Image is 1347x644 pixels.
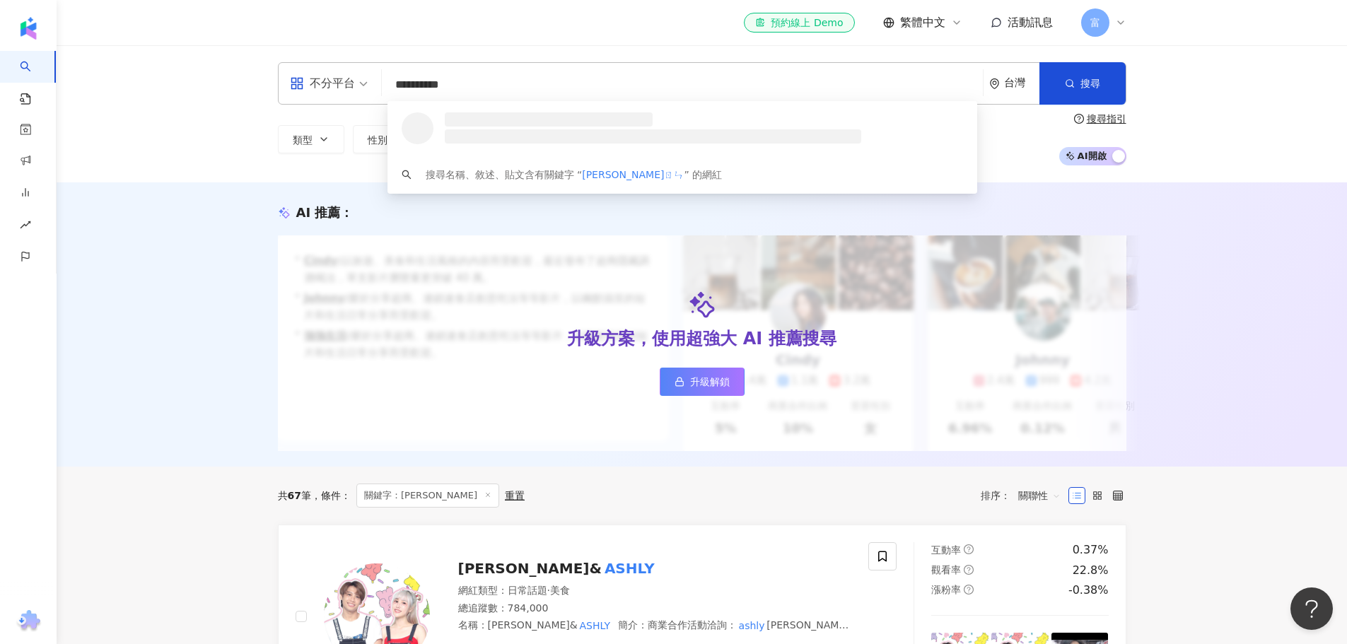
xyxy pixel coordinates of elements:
span: 觀看率 [931,564,961,575]
a: 預約線上 Demo [744,13,854,33]
div: 預約線上 Demo [755,16,843,30]
span: 美食 [550,585,570,596]
button: 搜尋 [1039,62,1126,105]
span: question-circle [964,585,974,595]
span: 漲粉率 [931,584,961,595]
span: [PERSON_NAME]ㄖㄣ [582,169,684,180]
span: 條件 ： [311,490,351,501]
span: 類型 [293,134,313,146]
div: 網紅類型 ： [458,584,852,598]
iframe: Help Scout Beacon - Open [1290,587,1333,630]
span: 67 [288,490,301,501]
mark: ASHLY [602,557,658,580]
span: 富 [1090,15,1100,30]
span: appstore [290,76,304,90]
div: 搜尋名稱、敘述、貼文含有關鍵字 “ ” 的網紅 [426,167,723,182]
a: 升級解鎖 [660,368,745,396]
span: 日常話題 [508,585,547,596]
button: 類型 [278,125,344,153]
span: · [547,585,550,596]
span: 名稱 ： [458,619,612,631]
span: 搜尋 [1080,78,1100,89]
div: 搜尋指引 [1087,113,1126,124]
span: [PERSON_NAME]& [488,619,578,631]
span: rise [20,211,31,242]
span: search [402,170,412,180]
div: AI 推薦 ： [296,204,354,221]
div: 0.37% [1073,542,1109,558]
div: 台灣 [1004,77,1039,89]
mark: ashly [737,618,767,633]
span: question-circle [1074,114,1084,124]
button: 性別 [353,125,419,153]
div: 總追蹤數 ： 784,000 [458,602,852,616]
mark: ASHLY [578,618,612,633]
span: 商業合作活動洽詢： [648,619,737,631]
img: chrome extension [15,610,42,633]
span: 升級解鎖 [690,376,730,387]
span: [PERSON_NAME]& [458,560,602,577]
div: 重置 [505,490,525,501]
span: 活動訊息 [1008,16,1053,29]
div: 排序： [981,484,1068,507]
span: question-circle [964,565,974,575]
span: question-circle [964,544,974,554]
div: -0.38% [1068,582,1109,598]
img: logo icon [17,17,40,40]
span: environment [989,78,1000,89]
span: 關聯性 [1018,484,1061,507]
span: 互動率 [931,544,961,556]
div: 22.8% [1073,563,1109,578]
span: 關鍵字：[PERSON_NAME] [356,484,499,508]
span: 性別 [368,134,387,146]
span: 繁體中文 [900,15,945,30]
div: 升級方案，使用超強大 AI 推薦搜尋 [567,327,836,351]
div: 共 筆 [278,490,311,501]
div: 不分平台 [290,72,355,95]
a: search [20,51,48,106]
